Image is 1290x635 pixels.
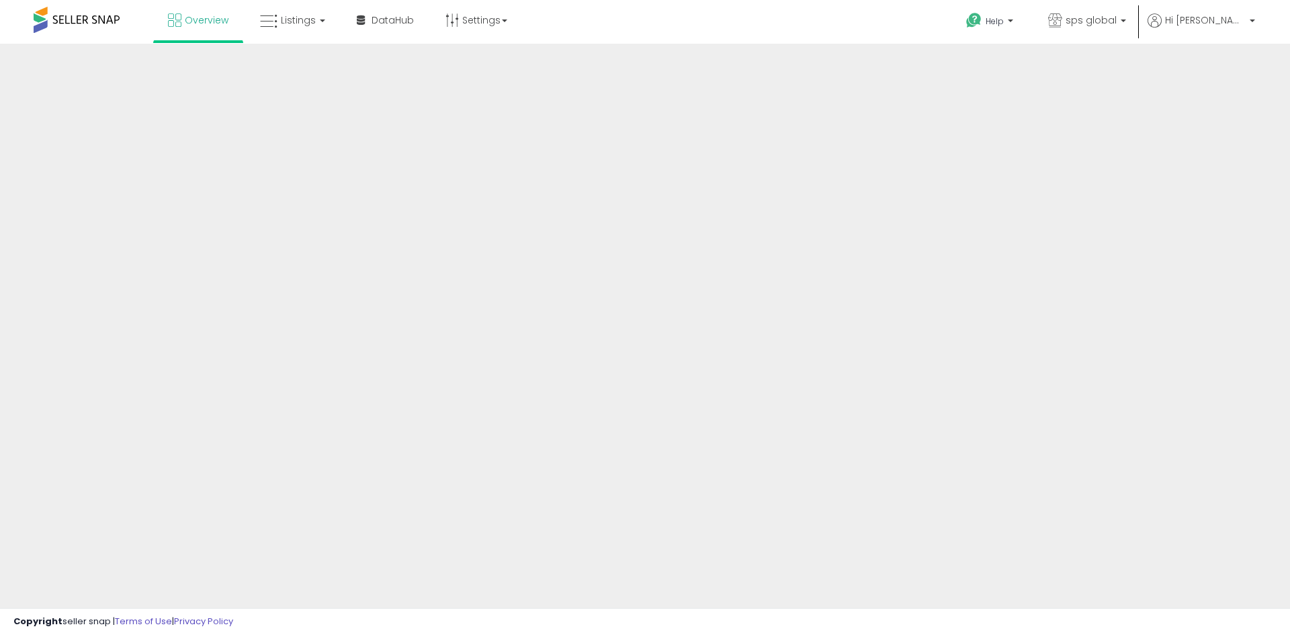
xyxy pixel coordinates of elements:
span: Listings [281,13,316,27]
a: Help [955,2,1027,44]
a: Hi [PERSON_NAME] [1148,13,1255,44]
span: DataHub [372,13,414,27]
span: Help [986,15,1004,27]
span: sps global [1066,13,1117,27]
span: Hi [PERSON_NAME] [1165,13,1246,27]
span: Overview [185,13,228,27]
i: Get Help [965,12,982,29]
